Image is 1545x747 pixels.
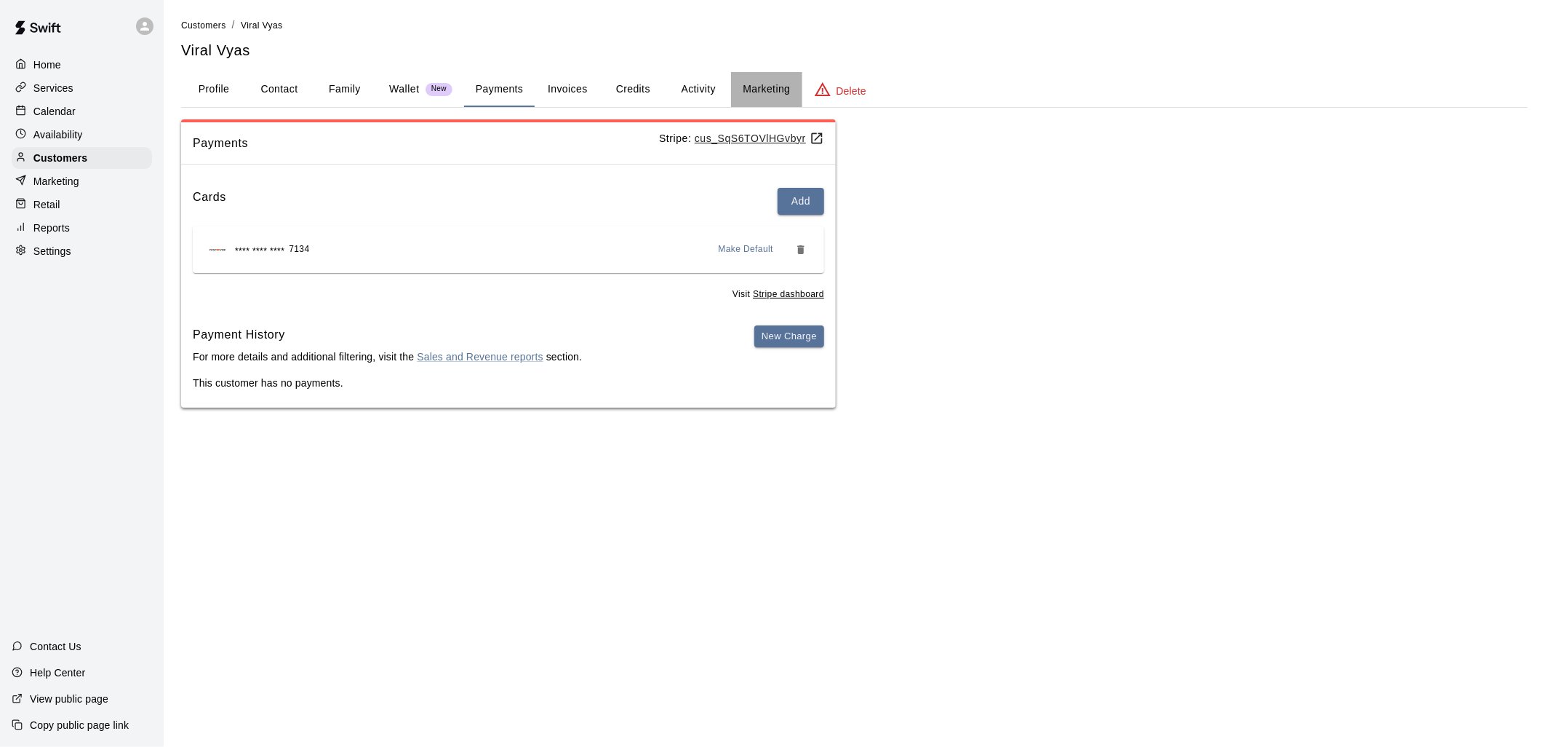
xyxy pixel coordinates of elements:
a: Services [12,77,152,99]
a: Settings [12,240,152,262]
button: Contact [247,72,312,107]
button: Make Default [713,238,780,261]
button: Invoices [535,72,600,107]
span: 7134 [289,242,309,257]
nav: breadcrumb [181,17,1528,33]
p: Contact Us [30,639,81,654]
button: Family [312,72,378,107]
p: Marketing [33,174,79,189]
p: Delete [837,84,866,98]
span: New [426,84,452,94]
p: Reports [33,221,70,235]
div: basic tabs example [181,72,1528,107]
p: Settings [33,244,71,258]
p: Retail [33,197,60,212]
a: Retail [12,194,152,216]
h5: Viral Vyas [181,41,1528,60]
span: Payments [193,134,659,153]
span: Viral Vyas [241,20,282,31]
button: New Charge [754,325,824,348]
p: Wallet [389,82,420,97]
a: Calendar [12,100,152,122]
p: Stripe: [659,131,824,146]
p: Customers [33,151,87,165]
button: Marketing [731,72,802,107]
p: This customer has no payments. [193,376,824,390]
p: For more details and additional filtering, visit the section. [193,349,582,364]
li: / [232,17,235,33]
span: Customers [181,20,226,31]
a: Availability [12,124,152,146]
a: cus_SqS6TOVlHGvbyr [695,133,824,144]
span: Visit [732,288,824,302]
button: Payments [464,72,535,107]
button: Add [778,188,824,215]
p: Calendar [33,104,76,119]
a: Customers [12,147,152,169]
a: Marketing [12,170,152,192]
button: Profile [181,72,247,107]
h6: Payment History [193,325,582,344]
span: Make Default [719,242,774,257]
button: Activity [666,72,731,107]
a: Reports [12,217,152,239]
a: Sales and Revenue reports [417,351,543,363]
a: Customers [181,19,226,31]
p: Services [33,81,73,95]
a: Stripe dashboard [753,289,824,299]
p: Home [33,58,61,72]
button: Credits [600,72,666,107]
p: View public page [30,692,108,706]
h6: Cards [193,188,226,215]
p: Availability [33,127,83,142]
button: Remove [789,238,813,261]
a: Home [12,54,152,76]
p: Help Center [30,665,85,680]
img: Credit card brand logo [204,242,231,257]
p: Copy public page link [30,718,129,732]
